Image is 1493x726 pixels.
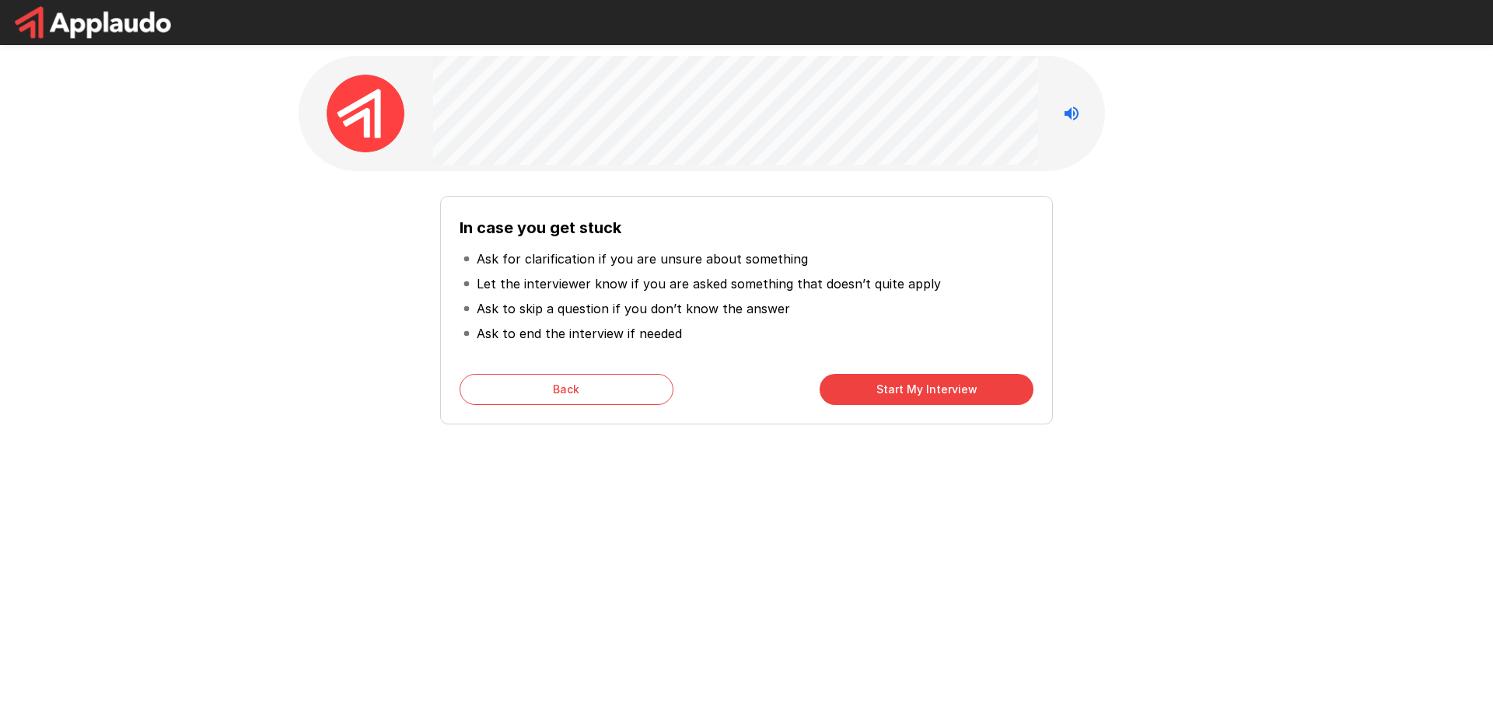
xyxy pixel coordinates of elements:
b: In case you get stuck [460,218,621,237]
p: Ask for clarification if you are unsure about something [477,250,808,268]
button: Back [460,374,673,405]
button: Start My Interview [820,374,1033,405]
button: Stop reading questions aloud [1056,98,1087,129]
img: applaudo_avatar.png [327,75,404,152]
p: Ask to skip a question if you don’t know the answer [477,299,790,318]
p: Let the interviewer know if you are asked something that doesn’t quite apply [477,274,941,293]
p: Ask to end the interview if needed [477,324,682,343]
